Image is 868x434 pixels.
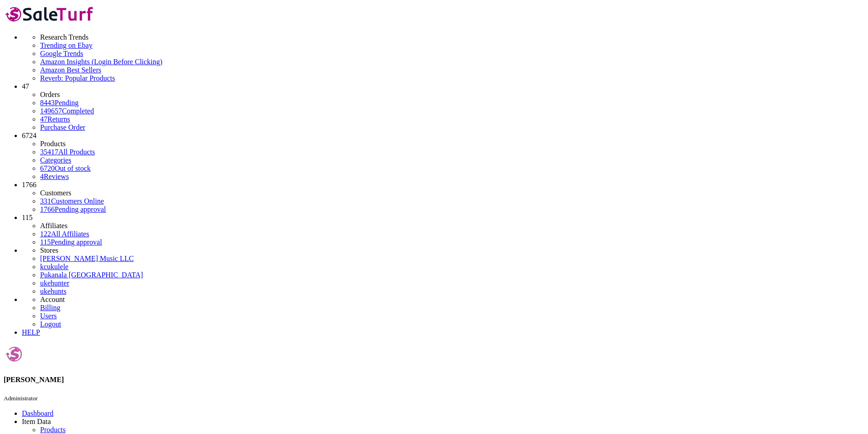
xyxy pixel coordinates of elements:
span: 47 [40,115,47,123]
span: 115 [22,214,32,221]
span: 149657 [40,107,62,115]
span: 35417 [40,148,58,156]
a: ukehunter [40,279,69,287]
a: Trending on Ebay [40,41,864,50]
img: SaleTurf [4,4,96,24]
a: Users [40,312,56,320]
span: 4 [40,173,44,180]
li: Research Trends [40,33,864,41]
a: 122All Affiliates [40,230,89,238]
a: Logout [40,320,61,328]
li: Products [40,140,864,148]
li: Customers [40,189,864,197]
a: Products [40,426,66,434]
a: Google Trends [40,50,864,58]
a: Amazon Insights (Login Before Clicking) [40,58,864,66]
a: Dashboard [22,409,53,417]
a: [PERSON_NAME] Music LLC [40,255,134,262]
img: Andy Gough [4,344,24,364]
a: Billing [40,304,60,311]
a: 115Pending approval [40,238,102,246]
a: Amazon Best Sellers [40,66,864,74]
span: 8443 [40,99,55,107]
a: 35417All Products [40,148,95,156]
span: 47 [22,82,29,90]
span: 1766 [40,205,55,213]
a: Categories [40,156,71,164]
a: ukehunts [40,287,67,295]
a: Pukanala [GEOGRAPHIC_DATA] [40,271,143,279]
li: Stores [40,246,864,255]
a: 1766Pending approval [40,205,106,213]
li: Orders [40,91,864,99]
a: 8443Pending [40,99,864,107]
small: Administrator [4,395,38,402]
span: 6724 [22,132,36,139]
span: 122 [40,230,51,238]
li: Affiliates [40,222,864,230]
span: 331 [40,197,51,205]
span: Item Data [22,418,51,425]
a: 331Customers Online [40,197,104,205]
a: HELP [22,328,40,336]
a: 4Reviews [40,173,69,180]
a: Purchase Order [40,123,85,131]
span: 6720 [40,164,55,172]
h4: [PERSON_NAME] [4,376,864,384]
a: Reverb: Popular Products [40,74,864,82]
a: 149657Completed [40,107,94,115]
li: Account [40,296,864,304]
a: 6720Out of stock [40,164,91,172]
a: kcukulele [40,263,68,271]
a: 47Returns [40,115,70,123]
span: 115 [40,238,51,246]
span: 1766 [22,181,36,189]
